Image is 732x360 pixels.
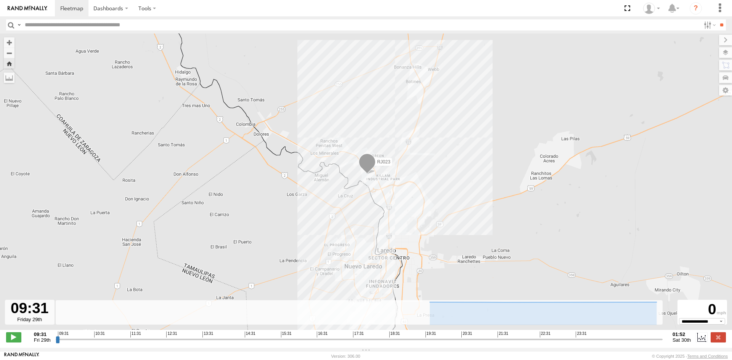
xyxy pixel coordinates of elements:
div: © Copyright 2025 - [652,354,728,358]
span: 19:31 [425,331,436,338]
span: 23:31 [576,331,586,338]
span: 21:31 [498,331,508,338]
span: 20:31 [461,331,472,338]
div: XPD GLOBAL [640,3,663,14]
button: Zoom out [4,48,14,58]
span: 15:31 [281,331,292,338]
span: 14:31 [245,331,255,338]
span: RJ023 [377,159,390,165]
label: Search Filter Options [701,19,717,30]
img: rand-logo.svg [8,6,47,11]
label: Play/Stop [6,332,21,342]
span: 17:31 [353,331,364,338]
span: 13:31 [202,331,213,338]
strong: 01:52 [673,331,691,337]
span: 22:31 [540,331,551,338]
label: Search Query [16,19,22,30]
span: 11:31 [130,331,141,338]
button: Zoom in [4,37,14,48]
span: 18:31 [389,331,400,338]
label: Close [711,332,726,342]
div: 0 [679,301,726,318]
span: Sat 30th Aug 2025 [673,337,691,343]
a: Visit our Website [4,352,39,360]
label: Map Settings [719,85,732,96]
span: 12:31 [166,331,177,338]
div: Version: 306.00 [331,354,360,358]
strong: 09:31 [34,331,51,337]
span: Fri 29th Aug 2025 [34,337,51,343]
a: Terms and Conditions [687,354,728,358]
span: 10:31 [94,331,105,338]
span: 16:31 [317,331,327,338]
i: ? [690,2,702,14]
span: 09:31 [58,331,69,338]
button: Zoom Home [4,58,14,69]
label: Measure [4,72,14,83]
